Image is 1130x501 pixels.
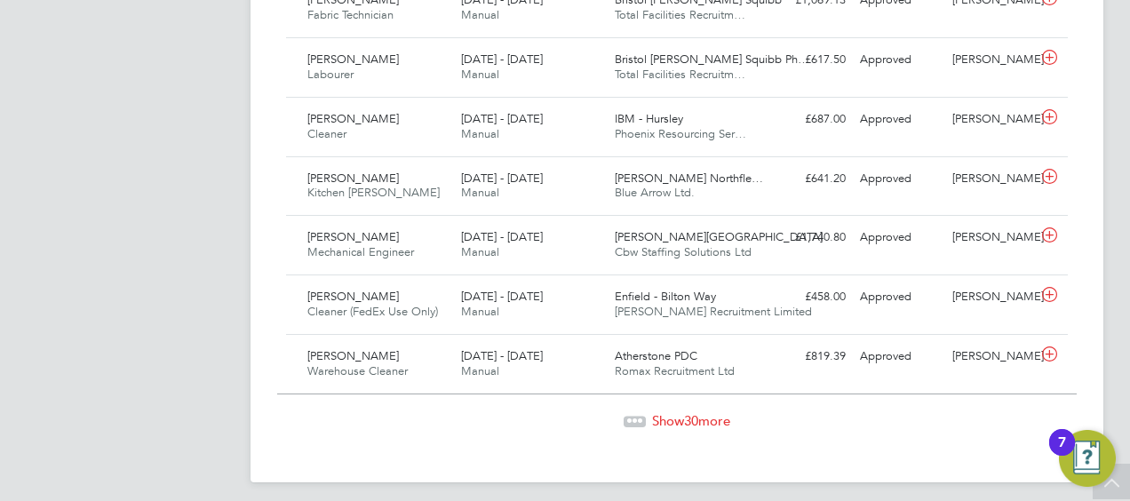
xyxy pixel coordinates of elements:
[760,223,853,252] div: £1,740.80
[1059,430,1116,487] button: Open Resource Center, 7 new notifications
[307,229,399,244] span: [PERSON_NAME]
[760,45,853,75] div: £617.50
[945,164,1038,194] div: [PERSON_NAME]
[461,304,499,319] span: Manual
[652,412,730,429] span: Show more
[461,244,499,259] span: Manual
[307,348,399,363] span: [PERSON_NAME]
[307,244,414,259] span: Mechanical Engineer
[461,289,543,304] span: [DATE] - [DATE]
[853,164,945,194] div: Approved
[615,7,745,22] span: Total Facilities Recruitm…
[760,105,853,134] div: £687.00
[615,52,809,67] span: Bristol [PERSON_NAME] Squibb Ph…
[461,52,543,67] span: [DATE] - [DATE]
[461,229,543,244] span: [DATE] - [DATE]
[853,45,945,75] div: Approved
[615,304,812,319] span: [PERSON_NAME] Recruitment Limited
[461,7,499,22] span: Manual
[945,342,1038,371] div: [PERSON_NAME]
[760,282,853,312] div: £458.00
[461,67,499,82] span: Manual
[615,348,697,363] span: Atherstone PDC
[307,185,440,200] span: Kitchen [PERSON_NAME]
[615,67,745,82] span: Total Facilities Recruitm…
[461,126,499,141] span: Manual
[853,223,945,252] div: Approved
[760,342,853,371] div: £819.39
[307,52,399,67] span: [PERSON_NAME]
[615,363,735,378] span: Romax Recruitment Ltd
[945,282,1038,312] div: [PERSON_NAME]
[684,412,698,429] span: 30
[307,67,354,82] span: Labourer
[461,363,499,378] span: Manual
[853,342,945,371] div: Approved
[307,304,438,319] span: Cleaner (FedEx Use Only)
[615,185,695,200] span: Blue Arrow Ltd.
[307,363,408,378] span: Warehouse Cleaner
[307,7,394,22] span: Fabric Technician
[461,185,499,200] span: Manual
[853,105,945,134] div: Approved
[853,282,945,312] div: Approved
[760,164,853,194] div: £641.20
[461,171,543,186] span: [DATE] - [DATE]
[615,111,683,126] span: IBM - Hursley
[307,289,399,304] span: [PERSON_NAME]
[307,111,399,126] span: [PERSON_NAME]
[945,45,1038,75] div: [PERSON_NAME]
[615,171,763,186] span: [PERSON_NAME] Northfle…
[1058,442,1066,465] div: 7
[615,289,716,304] span: Enfield - Bilton Way
[307,171,399,186] span: [PERSON_NAME]
[945,223,1038,252] div: [PERSON_NAME]
[461,111,543,126] span: [DATE] - [DATE]
[615,126,746,141] span: Phoenix Resourcing Ser…
[615,229,823,244] span: [PERSON_NAME][GEOGRAPHIC_DATA]
[461,348,543,363] span: [DATE] - [DATE]
[615,244,752,259] span: Cbw Staffing Solutions Ltd
[945,105,1038,134] div: [PERSON_NAME]
[307,126,346,141] span: Cleaner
